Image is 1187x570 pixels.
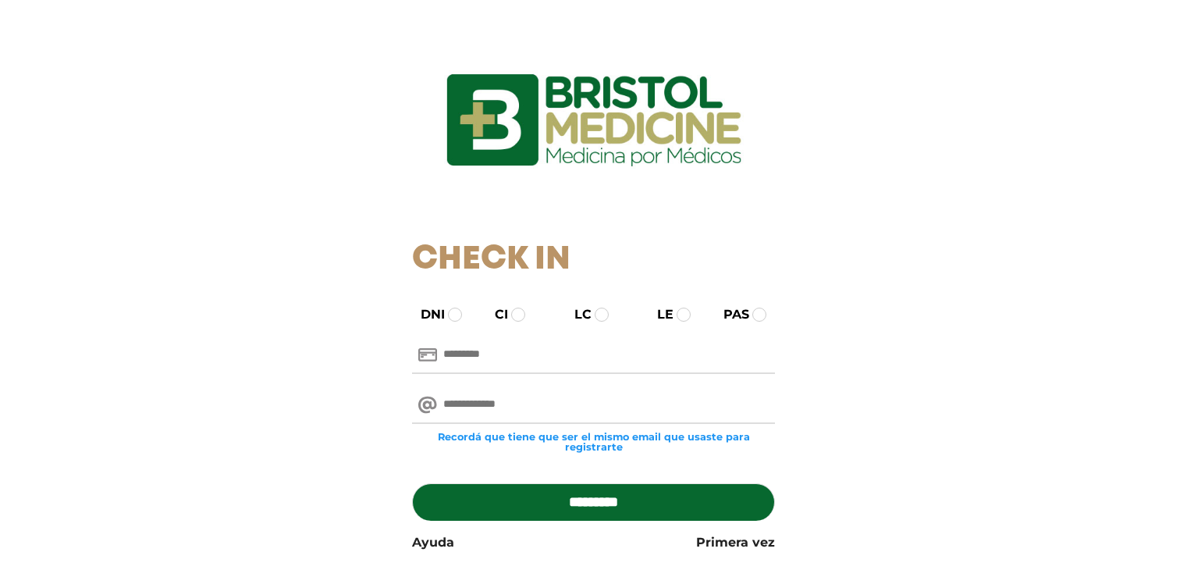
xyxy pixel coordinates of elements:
[481,305,508,324] label: CI
[696,533,775,552] a: Primera vez
[643,305,673,324] label: LE
[383,19,805,222] img: logo_ingresarbristol.jpg
[560,305,592,324] label: LC
[412,432,775,452] small: Recordá que tiene que ser el mismo email que usaste para registrarte
[412,240,775,280] h1: Check In
[412,533,454,552] a: Ayuda
[407,305,445,324] label: DNI
[709,305,749,324] label: PAS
